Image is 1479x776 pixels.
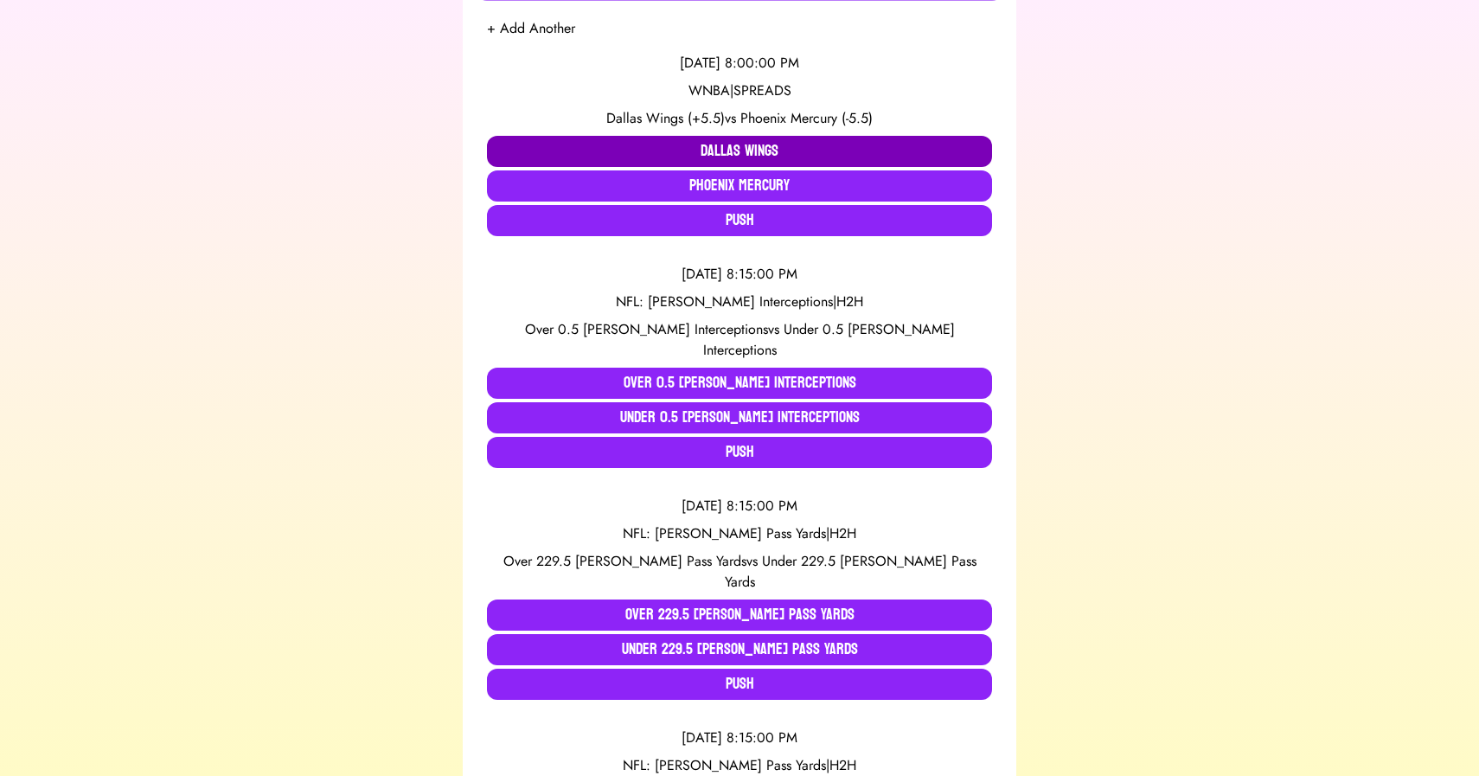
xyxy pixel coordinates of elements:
div: vs [487,108,992,129]
div: [DATE] 8:00:00 PM [487,53,992,74]
button: Push [487,205,992,236]
div: NFL: [PERSON_NAME] Pass Yards | H2H [487,755,992,776]
div: vs [487,319,992,361]
div: [DATE] 8:15:00 PM [487,264,992,285]
button: Over 0.5 [PERSON_NAME] Interceptions [487,368,992,399]
span: Under 0.5 [PERSON_NAME] Interceptions [703,319,955,360]
button: Over 229.5 [PERSON_NAME] Pass Yards [487,600,992,631]
div: vs [487,551,992,593]
button: Phoenix Mercury [487,170,992,202]
span: Under 229.5 [PERSON_NAME] Pass Yards [725,551,976,592]
span: Dallas Wings (+5.5) [606,108,725,128]
button: Push [487,669,992,700]
div: [DATE] 8:15:00 PM [487,496,992,516]
div: NFL: [PERSON_NAME] Interceptions | H2H [487,292,992,312]
span: Over 229.5 [PERSON_NAME] Pass Yards [503,551,746,571]
button: Under 229.5 [PERSON_NAME] Pass Yards [487,634,992,665]
div: NFL: [PERSON_NAME] Pass Yards | H2H [487,523,992,544]
button: Dallas Wings [487,136,992,167]
span: Over 0.5 [PERSON_NAME] Interceptions [525,319,768,339]
div: WNBA | SPREADS [487,80,992,101]
div: [DATE] 8:15:00 PM [487,728,992,748]
button: Under 0.5 [PERSON_NAME] Interceptions [487,402,992,433]
button: + Add Another [487,18,575,39]
span: Phoenix Mercury (-5.5) [740,108,873,128]
button: Push [487,437,992,468]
